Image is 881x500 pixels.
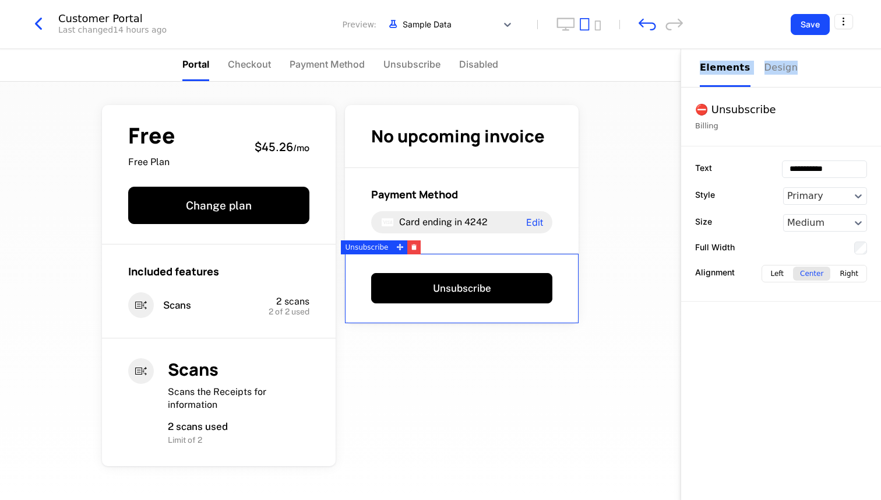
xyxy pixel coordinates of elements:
[293,142,309,154] sub: / mo
[791,14,830,35] button: Save
[695,266,735,278] label: Alignment
[182,57,209,71] span: Portal
[371,187,458,201] span: Payment Method
[700,61,750,75] div: Elements
[695,102,867,118] div: ⛔️ Unsubscribe
[665,18,683,30] div: redo
[128,156,175,169] span: Free Plan
[168,435,202,445] span: Limit of 2
[128,292,154,318] i: entitlements
[793,267,830,281] div: Center
[163,299,191,312] span: Scans
[255,139,293,155] span: $45.26
[343,19,376,30] span: Preview:
[168,386,266,410] span: Scans the Receipts for information
[639,18,656,30] div: undo
[58,13,167,24] div: Customer Portal
[695,241,735,253] label: Full Width
[399,216,462,228] span: Card ending in
[128,125,175,146] span: Free
[276,296,309,307] span: 2 scans
[128,358,154,384] i: entitlements
[464,216,488,228] span: 4242
[290,57,365,71] span: Payment Method
[695,188,715,201] label: Style
[556,18,575,31] button: desktop
[834,14,853,29] button: Select action
[594,20,601,31] button: mobile
[695,120,867,132] div: Billing
[764,61,802,75] div: Design
[459,57,498,71] span: Disabled
[695,162,712,174] label: Text
[341,240,393,254] div: Unsubscribe
[383,57,440,71] span: Unsubscribe
[58,24,167,36] div: Last changed 14 hours ago
[700,49,862,87] div: Choose Sub Page
[371,273,552,303] button: Unsubscribe
[763,267,791,281] div: Left
[380,215,394,229] i: visa
[526,218,543,227] span: Edit
[580,18,590,31] button: tablet
[371,124,545,148] span: No upcoming invoice
[228,57,271,71] span: Checkout
[128,264,219,278] span: Included features
[128,187,309,224] button: Change plan
[695,215,712,228] label: Size
[168,358,219,381] span: Scans
[833,267,865,281] div: Right
[168,421,228,432] span: 2 scans used
[269,307,309,316] span: 2 of 2 used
